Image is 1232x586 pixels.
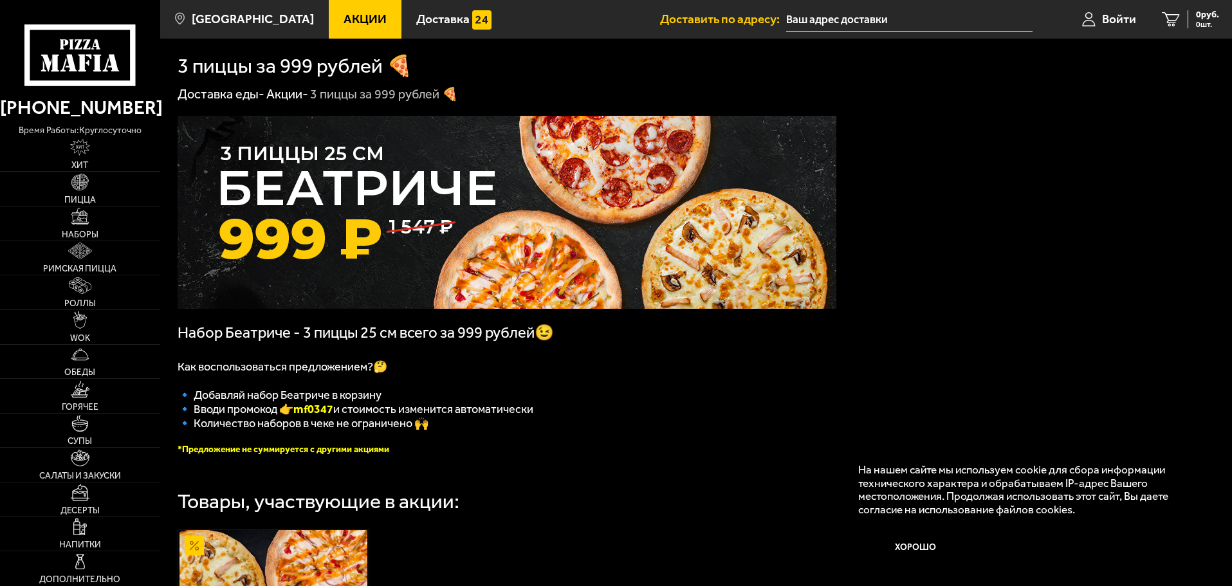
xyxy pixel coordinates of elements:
[62,403,98,412] span: Горячее
[178,360,387,374] span: Как воспользоваться предложением?🤔
[39,472,121,481] span: Салаты и закуски
[68,437,92,446] span: Супы
[786,8,1033,32] input: Ваш адрес доставки
[178,116,836,309] img: 1024x1024
[178,491,459,512] div: Товары, участвующие в акции:
[192,13,314,25] span: [GEOGRAPHIC_DATA]
[60,506,100,515] span: Десерты
[178,388,382,402] span: 🔹 Добавляй набор Беатриче в корзину
[1196,21,1219,28] span: 0 шт.
[178,56,412,77] h1: 3 пиццы за 999 рублей 🍕
[1196,10,1219,19] span: 0 руб.
[59,540,101,549] span: Напитки
[64,196,96,205] span: Пицца
[178,444,389,455] font: *Предложение не суммируется с другими акциями
[185,536,204,555] img: Акционный
[39,575,120,584] span: Дополнительно
[71,161,88,170] span: Хит
[64,299,96,308] span: Роллы
[266,86,308,102] a: Акции-
[310,86,458,103] div: 3 пиццы за 999 рублей 🍕
[178,402,533,416] span: 🔹 Вводи промокод 👉 и стоимость изменится автоматически
[178,416,428,430] span: 🔹 Количество наборов в чеке не ограничено 🙌
[858,529,974,567] button: Хорошо
[1102,13,1136,25] span: Войти
[43,264,116,273] span: Римская пицца
[858,463,1195,517] p: На нашем сайте мы используем cookie для сбора информации технического характера и обрабатываем IP...
[293,402,333,416] b: mf0347
[178,324,554,342] span: Набор Беатриче - 3 пиццы 25 см всего за 999 рублей😉
[64,368,95,377] span: Обеды
[472,10,492,30] img: 15daf4d41897b9f0e9f617042186c801.svg
[70,334,90,343] span: WOK
[178,86,264,102] a: Доставка еды-
[416,13,470,25] span: Доставка
[62,230,98,239] span: Наборы
[344,13,387,25] span: Акции
[660,13,786,25] span: Доставить по адресу:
